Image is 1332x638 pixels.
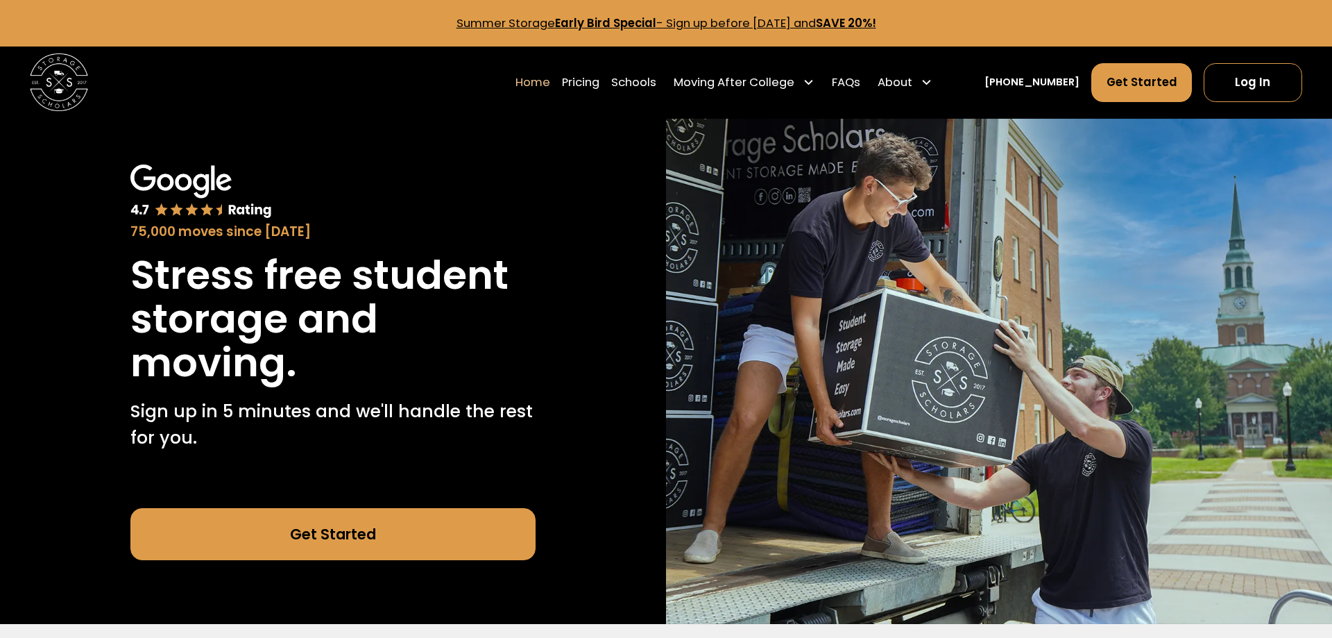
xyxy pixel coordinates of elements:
[832,62,860,103] a: FAQs
[130,165,272,219] img: Google 4.7 star rating
[984,75,1079,90] a: [PHONE_NUMBER]
[130,398,535,451] p: Sign up in 5 minutes and we'll handle the rest for you.
[611,62,656,103] a: Schools
[816,15,876,31] strong: SAVE 20%!
[130,222,535,242] div: 75,000 moves since [DATE]
[674,74,794,91] div: Moving After College
[878,74,912,91] div: About
[515,62,550,103] a: Home
[666,119,1332,624] img: Storage Scholars makes moving and storage easy.
[130,253,535,385] h1: Stress free student storage and moving.
[555,15,656,31] strong: Early Bird Special
[456,15,876,31] a: Summer StorageEarly Bird Special- Sign up before [DATE] andSAVE 20%!
[562,62,599,103] a: Pricing
[30,53,87,111] img: Storage Scholars main logo
[1091,63,1193,102] a: Get Started
[1204,63,1302,102] a: Log In
[130,508,535,560] a: Get Started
